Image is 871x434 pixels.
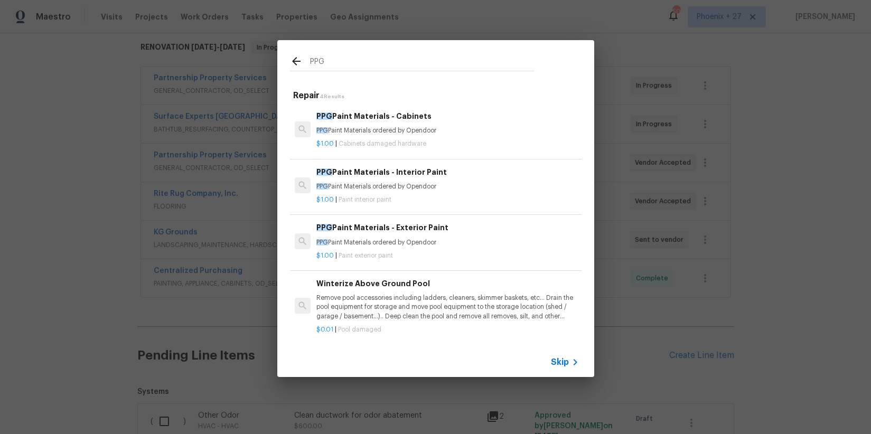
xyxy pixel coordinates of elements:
[339,196,391,203] span: Paint interior paint
[339,140,426,147] span: Cabinets damaged hardware
[320,94,344,99] span: 4 Results
[316,278,578,289] h6: Winterize Above Ground Pool
[316,195,578,204] p: |
[316,326,333,333] span: $0.01
[310,55,534,71] input: Search issues or repairs
[316,139,578,148] p: |
[316,126,578,135] p: Paint Materials ordered by Opendoor
[316,252,334,259] span: $1.00
[316,325,578,334] p: |
[316,222,578,233] h6: Paint Materials - Exterior Paint
[316,166,578,178] h6: Paint Materials - Interior Paint
[316,110,578,122] h6: Paint Materials - Cabinets
[316,294,578,320] p: Remove pool accessories including ladders, cleaners, skimmer baskets, etc… Drain the pool equipme...
[316,239,328,246] span: PPG
[316,112,332,120] span: PPG
[339,252,393,259] span: Paint exterior paint
[316,224,332,231] span: PPG
[316,251,578,260] p: |
[338,326,381,333] span: Pool damaged
[293,90,582,101] h5: Repair
[316,183,328,190] span: PPG
[316,140,334,147] span: $1.00
[316,182,578,191] p: Paint Materials ordered by Opendoor
[316,168,332,176] span: PPG
[551,357,569,367] span: Skip
[316,127,328,134] span: PPG
[316,238,578,247] p: Paint Materials ordered by Opendoor
[316,196,334,203] span: $1.00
